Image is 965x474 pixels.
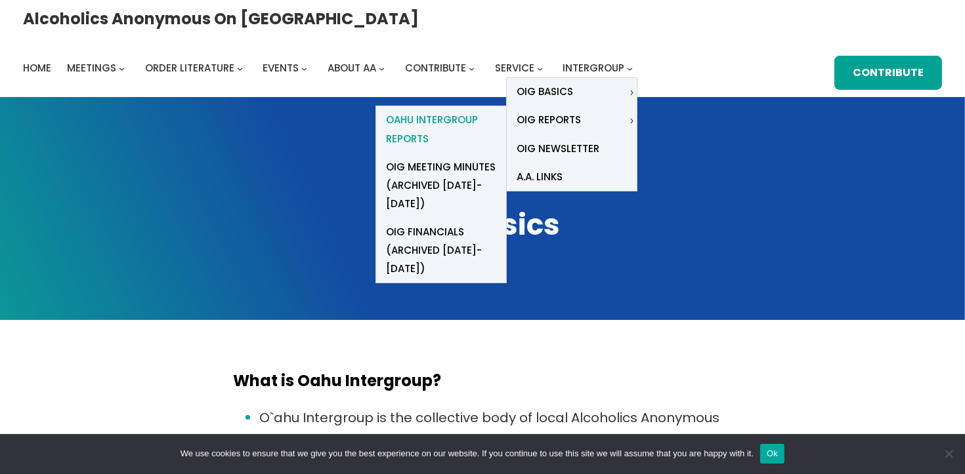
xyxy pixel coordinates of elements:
[23,5,419,33] a: Alcoholics Anonymous on [GEOGRAPHIC_DATA]
[760,444,784,464] button: Ok
[376,218,506,283] a: OIG Financials (Archived [DATE]-[DATE])
[376,153,506,218] a: OIG Meeting Minutes (Archived [DATE]-[DATE])
[405,61,466,75] span: Contribute
[233,371,732,391] h4: What is Oahu Intergroup?
[517,140,599,158] span: OIG Newsletter
[627,65,633,71] button: Intergroup submenu
[495,59,534,77] a: Service
[495,61,534,75] span: Service
[629,89,635,95] button: OIG Basics submenu
[23,59,51,77] a: Home
[386,158,496,213] span: OIG Meeting Minutes (Archived [DATE]-[DATE])
[23,205,942,245] h1: OIG Basics
[834,56,942,90] a: Contribute
[537,65,543,71] button: Service submenu
[23,59,637,77] nav: Intergroup
[469,65,475,71] button: Contribute submenu
[517,111,581,129] span: OIG Reports
[629,117,635,123] button: OIG Reports submenu
[386,223,496,278] span: OIG Financials (Archived [DATE]-[DATE])
[386,111,496,148] span: Oahu Intergroup Reports
[376,106,506,153] a: Oahu Intergroup Reports
[181,447,754,460] span: We use cookies to ensure that we give you the best experience on our website. If you continue to ...
[507,134,637,163] a: OIG Newsletter
[23,61,51,75] span: Home
[263,61,299,75] span: Events
[237,65,243,71] button: Order Literature submenu
[507,163,637,191] a: A.A. Links
[405,59,466,77] a: Contribute
[517,83,573,101] span: OIG Basics
[67,59,116,77] a: Meetings
[263,59,299,77] a: Events
[145,61,234,75] span: Order Literature
[942,447,955,460] span: No
[301,65,307,71] button: Events submenu
[328,59,376,77] a: About AA
[517,168,563,186] span: A.A. Links
[379,65,385,71] button: About AA submenu
[328,61,376,75] span: About AA
[507,78,626,106] a: OIG Basics
[119,65,125,71] button: Meetings submenu
[563,61,625,75] span: Intergroup
[67,61,116,75] span: Meetings
[563,59,625,77] a: Intergroup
